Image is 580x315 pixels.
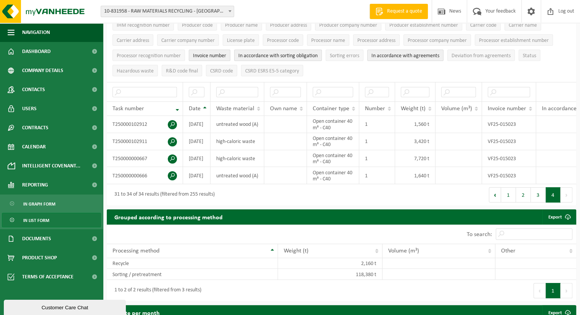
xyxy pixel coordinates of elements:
[542,209,575,225] a: Export
[504,19,541,31] button: Carrier nameCarrier name: Activate to sort
[189,156,203,162] font: [DATE]
[227,38,255,43] font: License plate
[114,191,215,197] font: 31 to 34 of 34 results (filtered from 255 results)
[22,182,48,188] font: Reporting
[489,187,501,202] button: Previous
[546,187,561,202] button: 4
[22,87,45,93] font: Contacts
[22,274,74,280] font: Terms of acceptance
[270,106,297,112] font: Own name
[22,255,57,261] font: Product Shop
[22,49,51,55] font: Dashboard
[112,122,147,127] font: T250000102912
[238,53,318,59] font: In accordance with sorting obligation
[356,272,376,277] font: 118,380 t
[112,156,147,162] font: T250000000667
[485,8,516,14] font: Your feedback
[112,261,129,267] font: Recycle
[479,38,549,43] font: Processor establishment number
[509,22,537,28] font: Carrier name
[414,122,429,127] font: 1,560 t
[216,106,254,112] font: Waste material
[22,236,51,242] font: Documents
[206,65,237,76] button: CSRD codeCSRD code: Activate to sort
[104,8,243,14] font: 10-831958 - RAW MATERIALS RECYCLING - [GEOGRAPHIC_DATA]
[365,106,385,112] font: Number
[561,283,572,298] button: Next
[114,287,201,293] font: 1 to 2 of 2 results (filtered from 3 results)
[357,38,395,43] font: Processor address
[551,288,554,294] font: 1
[385,19,462,31] button: Producer establishment numberProducer establishment number: Activate to sort
[370,4,428,19] a: Request a quote
[519,50,540,61] button: StatusStatus: Activate to sort
[117,38,149,43] font: Carrier address
[558,8,574,14] font: Log out
[548,215,562,220] font: Export
[267,38,299,43] font: Processor code
[365,122,368,127] font: 1
[189,106,201,112] font: Date
[245,68,299,74] font: CSRD ESRS E5-5 category
[22,144,46,150] font: Calendar
[488,122,516,127] font: VF25-015023
[414,156,429,162] font: 7,720 t
[22,125,48,131] font: Contracts
[488,139,516,145] font: VF25-015023
[488,156,516,162] font: VF25-015023
[561,187,572,202] button: Next
[114,215,223,221] font: Grouped according to processing method
[216,139,255,145] font: high-caloric waste
[466,19,501,31] button: Carrier codeCarrier code: Activate to sort
[516,187,531,202] button: 2
[23,202,55,207] font: In graph form
[263,34,303,46] button: Processor codeProcessor code: Activate to sort
[22,106,37,112] font: Users
[470,22,496,28] font: Carrier code
[401,106,426,112] font: Weight (t)
[22,30,50,35] font: Navigation
[2,213,101,227] a: In list form
[112,173,147,178] font: T250000000666
[216,122,258,127] font: untreated wood (A)
[2,196,101,211] a: In graph form
[319,22,377,28] font: Producer company number
[326,50,363,61] button: Sorting errorsSorting errors: Activate to sort
[441,106,472,112] font: Volume (m³)
[4,298,127,315] iframe: chat widget
[112,65,158,76] button: Hazardous waste : Activate to sort
[403,34,471,46] button: Processor company numberProcessor company number: Activate to sort
[371,53,439,59] font: In accordance with agreements
[117,68,154,74] font: Hazardous waste
[389,22,458,28] font: Producer establishment number
[449,8,461,14] font: News
[221,19,262,31] button: Producer nameManufacturer name: Activate to sort
[315,19,381,31] button: Producer company numberProducer company number: Activate to sort
[189,50,230,61] button: Invoice numberInvoice number: Activate to sort
[488,106,526,112] font: Invoice number
[266,19,311,31] button: Producer addressProducer address: Activate to sort
[189,173,203,178] font: [DATE]
[157,34,219,46] button: Carrier company numberCarrier company number: Activate to sort
[447,50,515,61] button: Deviation from agreementsDeviation from agreements: Activate to sort
[501,248,516,254] font: Other
[234,50,322,61] button: In accordance with sorting obligation : Activate to sort
[112,139,147,145] font: T250000102911
[161,38,215,43] font: Carrier company number
[178,19,217,31] button: Producer codeProducer code: Activate to sort
[451,53,511,59] font: Deviation from agreements
[23,219,49,223] font: In list form
[533,283,546,298] button: Previous
[311,38,345,43] font: Processor name
[112,50,185,61] button: Processor recognition numberProcessor recognition number: Activate to sort
[193,53,226,59] font: Invoice number
[166,68,198,74] font: R&D code final
[162,65,202,76] button: R&D code finalR&D code final: Activate to sort
[307,34,349,46] button: Processor nameProcessor name: Activate to sort
[365,139,368,145] font: 1
[101,6,234,17] span: 10-831958 - RAW MATERIALS RECYCLING - HOBOKEN
[387,8,422,14] font: Request a quote
[475,34,553,46] button: Processor establishment numberProcessor establishment number: Activate to sort
[22,163,80,169] font: Intelligent covenant...
[523,53,536,59] font: Status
